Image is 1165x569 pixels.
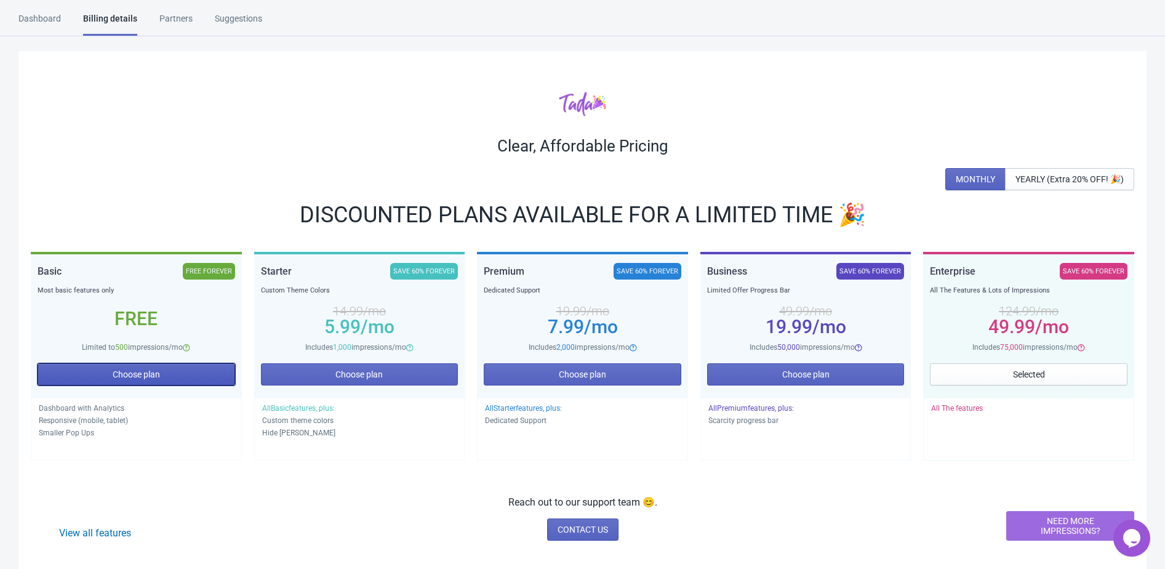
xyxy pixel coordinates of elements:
[1013,369,1045,379] span: Selected
[529,343,630,352] span: Includes impressions/mo
[556,343,575,352] span: 2,000
[707,284,905,297] div: Limited Offer Progress Bar
[930,322,1127,332] div: 49.99
[83,12,137,36] div: Billing details
[1017,516,1124,536] span: NEED MORE IMPRESSIONS?
[707,363,905,385] button: Choose plan
[558,525,608,535] span: CONTACT US
[39,427,234,439] p: Smaller Pop Ups
[113,369,160,379] span: Choose plan
[777,343,800,352] span: 50,000
[930,284,1127,297] div: All The Features & Lots of Impressions
[484,263,524,280] div: Premium
[38,363,235,385] button: Choose plan
[485,404,562,413] span: All Starter features, plus:
[38,314,235,324] div: Free
[59,527,131,539] a: View all features
[333,343,351,352] span: 1,000
[39,402,234,414] p: Dashboard with Analytics
[390,263,458,280] div: SAVE 60% FOREVER
[956,174,995,184] span: MONTHLY
[484,322,681,332] div: 7.99
[485,414,680,427] p: Dedicated Support
[18,12,61,34] div: Dashboard
[38,284,235,297] div: Most basic features only
[559,369,606,379] span: Choose plan
[115,343,128,352] span: 500
[1035,316,1069,337] span: /mo
[930,363,1127,385] button: Selected
[707,322,905,332] div: 19.99
[38,341,235,353] div: Limited to impressions/mo
[31,136,1134,156] div: Clear, Affordable Pricing
[484,363,681,385] button: Choose plan
[1005,168,1134,190] button: YEARLY (Extra 20% OFF! 🎉)
[261,306,458,316] div: 14.99 /mo
[261,322,458,332] div: 5.99
[261,363,458,385] button: Choose plan
[183,263,235,280] div: FREE FOREVER
[931,404,983,413] span: All The features
[261,284,458,297] div: Custom Theme Colors
[1113,520,1153,557] iframe: chat widget
[584,316,618,337] span: /mo
[262,404,335,413] span: All Basic features, plus:
[262,414,457,427] p: Custom theme colors
[1006,511,1134,541] button: NEED MORE IMPRESSIONS?
[836,263,904,280] div: SAVE 60% FOREVER
[361,316,394,337] span: /mo
[262,427,457,439] p: Hide [PERSON_NAME]
[750,343,855,352] span: Includes impressions/mo
[31,205,1134,225] div: DISCOUNTED PLANS AVAILABLE FOR A LIMITED TIME 🎉
[812,316,846,337] span: /mo
[484,306,681,316] div: 19.99 /mo
[614,263,681,280] div: SAVE 60% FOREVER
[707,306,905,316] div: 49.99 /mo
[305,343,406,352] span: Includes impressions/mo
[559,91,606,116] img: tadacolor.png
[1015,174,1124,184] span: YEARLY (Extra 20% OFF! 🎉)
[215,12,262,34] div: Suggestions
[1000,343,1023,352] span: 75,000
[39,414,234,427] p: Responsive (mobile, tablet)
[708,404,794,413] span: All Premium features, plus:
[508,495,657,510] p: Reach out to our support team 😊.
[708,414,903,427] p: Scarcity progress bar
[930,263,975,280] div: Enterprise
[335,369,383,379] span: Choose plan
[707,263,747,280] div: Business
[38,263,62,280] div: Basic
[930,306,1127,316] div: 124.99 /mo
[972,343,1078,352] span: Includes impressions/mo
[484,284,681,297] div: Dedicated Support
[261,263,292,280] div: Starter
[782,369,830,379] span: Choose plan
[159,12,193,34] div: Partners
[547,519,619,541] a: CONTACT US
[945,168,1006,190] button: MONTHLY
[1060,263,1127,280] div: SAVE 60% FOREVER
